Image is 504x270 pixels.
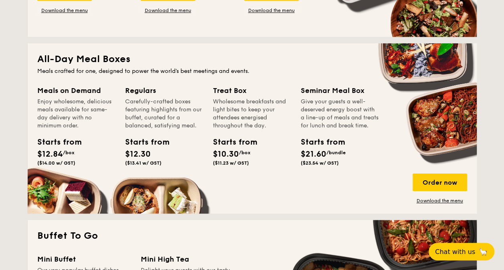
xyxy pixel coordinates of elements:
span: ($11.23 w/ GST) [213,160,249,166]
span: ($23.54 w/ GST) [301,160,339,166]
h2: Buffet To Go [37,230,467,242]
div: Mini High Tea [141,254,235,265]
a: Download the menu [413,197,467,204]
button: Chat with us🦙 [429,243,494,260]
div: Regulars [125,85,203,96]
div: Order now [413,173,467,191]
span: ($14.00 w/ GST) [37,160,75,166]
div: Carefully-crafted boxes featuring highlights from our buffet, curated for a balanced, satisfying ... [125,98,203,130]
div: Treat Box [213,85,291,96]
div: Starts from [37,136,73,148]
span: $10.30 [213,149,239,159]
span: /box [63,150,75,155]
span: $12.30 [125,149,151,159]
a: Download the menu [141,7,195,14]
div: Enjoy wholesome, delicious meals available for same-day delivery with no minimum order. [37,98,115,130]
div: Seminar Meal Box [301,85,379,96]
div: Starts from [301,136,337,148]
div: Mini Buffet [37,254,131,265]
div: Meals crafted for one, designed to power the world's best meetings and events. [37,67,467,75]
span: ($13.41 w/ GST) [125,160,162,166]
a: Download the menu [37,7,92,14]
span: /box [239,150,251,155]
span: /bundle [326,150,346,155]
a: Download the menu [244,7,299,14]
div: Give your guests a well-deserved energy boost with a line-up of meals and treats for lunch and br... [301,98,379,130]
div: Starts from [213,136,249,148]
span: $21.60 [301,149,326,159]
span: $12.84 [37,149,63,159]
div: Meals on Demand [37,85,115,96]
span: 🦙 [478,247,488,256]
div: Starts from [125,136,161,148]
div: Wholesome breakfasts and light bites to keep your attendees energised throughout the day. [213,98,291,130]
h2: All-Day Meal Boxes [37,53,467,66]
span: Chat with us [435,248,475,256]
